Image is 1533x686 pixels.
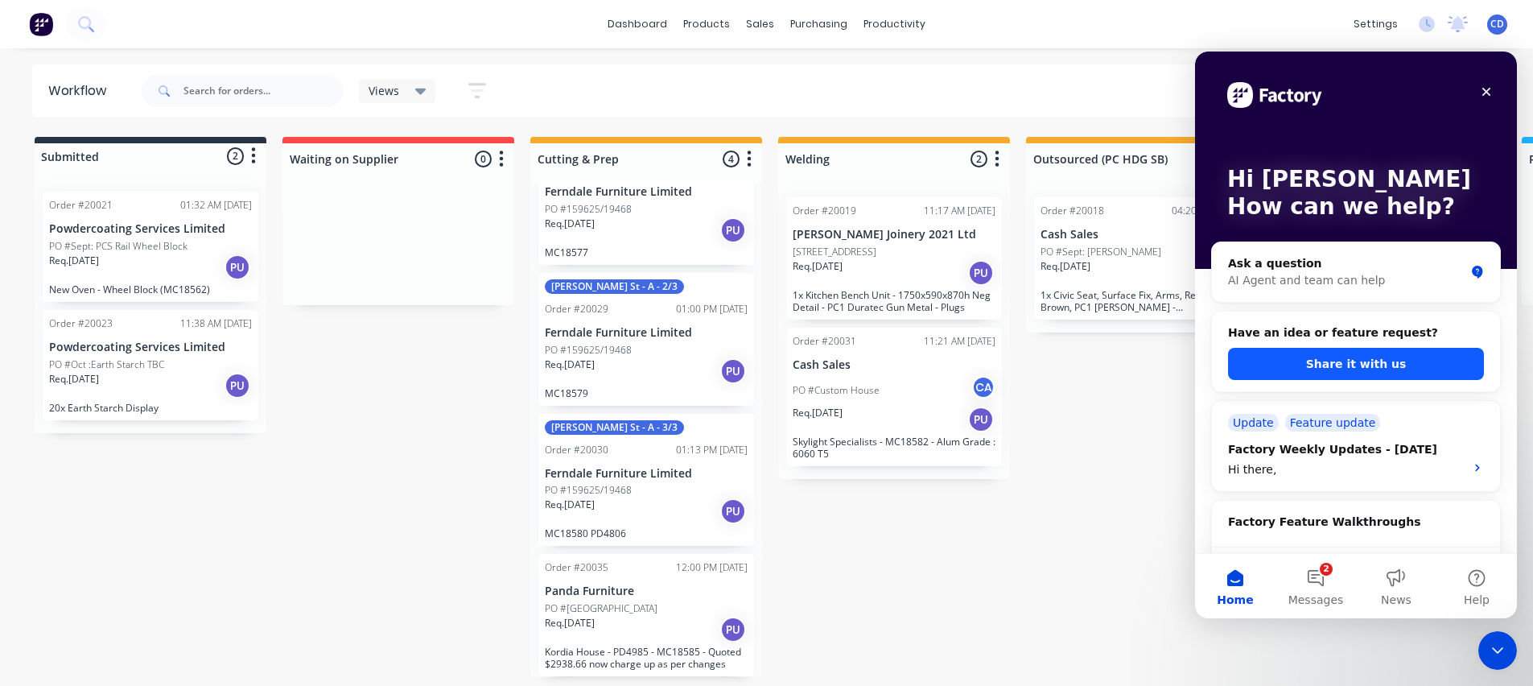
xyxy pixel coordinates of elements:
p: [PERSON_NAME] Joinery 2021 Ltd [793,228,995,242]
div: Order #2001804:20 PM [DATE]Cash SalesPO #Sept: [PERSON_NAME]Req.[DATE]PU1x Civic Seat, Surface Fi... [1034,197,1250,320]
div: 01:00 PM [DATE] [676,302,748,316]
div: Order #20021 [49,198,113,213]
div: Order #2003111:21 AM [DATE]Cash SalesPO #Custom HouseCAReq.[DATE]PUSkylight Specialists - MC18582... [786,328,1002,466]
div: 12:00 PM [DATE] [676,560,748,575]
div: Order #20018 [1041,204,1104,218]
p: PO #159625/19468 [545,343,632,357]
p: Req. [DATE] [545,498,595,512]
div: Order #2002311:38 AM [DATE]Powdercoating Services LimitedPO #Oct :Earth Starch TBCReq.[DATE]PU20x... [43,310,258,420]
div: Ferndale Furniture LimitedPO #159625/19468Req.[DATE]PUMC18577 [538,132,754,265]
p: Ferndale Furniture Limited [545,467,748,481]
div: PU [225,373,250,399]
div: 01:32 AM [DATE] [180,198,252,213]
div: Order #20035 [545,560,608,575]
div: Order #20029 [545,302,608,316]
div: Order #2003512:00 PM [DATE]Panda FurniturePO #[GEOGRAPHIC_DATA]Req.[DATE]PUKordia House - PD4985 ... [538,554,754,676]
p: 20x Earth Starch Display [49,402,252,414]
p: New Oven - Wheel Block (MC18562) [49,283,252,295]
div: CA [971,375,995,399]
img: Factory [29,12,53,36]
p: PO #Custom House [793,383,880,398]
div: PU [720,617,746,643]
div: Order #2002101:32 AM [DATE]Powdercoating Services LimitedPO #Sept: PCS Rail Wheel BlockReq.[DATE]... [43,192,258,302]
p: Powdercoating Services Limited [49,222,252,236]
div: 11:38 AM [DATE] [180,316,252,331]
p: PO #Sept: [PERSON_NAME] [1041,245,1161,259]
div: 11:17 AM [DATE] [924,204,995,218]
p: Req. [DATE] [1041,259,1090,274]
span: Views [369,82,399,99]
p: Panda Furniture [545,585,748,598]
div: Order #2001911:17 AM [DATE][PERSON_NAME] Joinery 2021 Ltd[STREET_ADDRESS]Req.[DATE]PU1x Kitchen B... [786,197,1002,320]
div: Order #20019 [793,204,856,218]
div: 04:20 PM [DATE] [1172,204,1243,218]
iframe: Intercom live chat [1478,631,1517,670]
div: Order #20023 [49,316,113,331]
div: products [675,12,738,36]
div: Order #20031 [793,334,856,349]
div: PU [968,260,994,286]
p: Cash Sales [793,358,995,372]
p: Ferndale Furniture Limited [545,326,748,340]
div: PU [720,358,746,384]
div: PU [968,407,994,432]
div: Workflow [48,81,114,101]
p: PO #[GEOGRAPHIC_DATA] [545,601,657,616]
p: Kordia House - PD4985 - MC18585 - Quoted $2938.66 now charge up as per changes [545,646,748,670]
div: settings [1345,12,1406,36]
p: Powdercoating Services Limited [49,341,252,354]
p: Req. [DATE] [49,372,99,386]
p: PO #159625/19468 [545,202,632,217]
iframe: Intercom live chat [1195,52,1517,618]
p: MC18577 [545,246,748,258]
p: Cash Sales [1041,228,1243,242]
div: Order #20030 [545,443,608,457]
p: Req. [DATE] [545,357,595,372]
p: Req. [DATE] [545,616,595,630]
div: sales [738,12,782,36]
p: 1x Kitchen Bench Unit - 1750x590x870h Neg Detail - PC1 Duratec Gun Metal - Plugs [793,289,995,313]
p: PO #Oct :Earth Starch TBC [49,357,164,372]
div: 11:21 AM [DATE] [924,334,995,349]
span: CD [1490,17,1504,31]
p: Ferndale Furniture Limited [545,185,748,199]
div: purchasing [782,12,855,36]
p: Req. [DATE] [793,406,843,420]
p: Req. [DATE] [793,259,843,274]
a: dashboard [600,12,675,36]
div: 01:13 PM [DATE] [676,443,748,457]
p: Req. [DATE] [545,217,595,231]
p: [STREET_ADDRESS] [793,245,876,259]
p: Skylight Specialists - MC18582 - Alum Grade : 6060 T5 [793,436,995,460]
div: PU [225,254,250,280]
p: PO #159625/19468 [545,483,632,498]
p: Req. [DATE] [49,254,99,268]
div: productivity [855,12,933,36]
p: MC18580 PD4806 [545,527,748,539]
p: PO #Sept: PCS Rail Wheel Block [49,239,188,254]
p: 1x Civic Seat, Surface Fix, Arms, Replas Slats Brown, PC1 [PERSON_NAME] - [PERSON_NAME] to collec... [1041,289,1243,313]
div: [PERSON_NAME] St - A - 3/3 [545,420,684,435]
